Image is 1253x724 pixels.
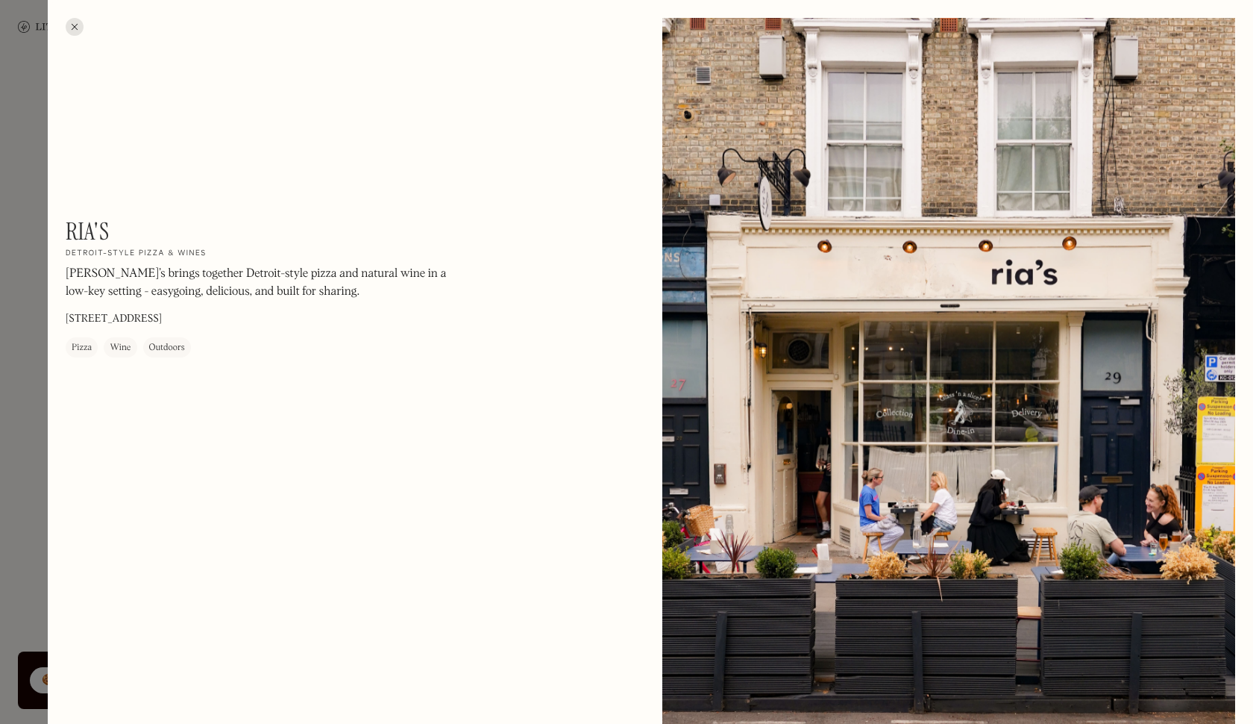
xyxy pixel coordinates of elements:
p: [PERSON_NAME]’s brings together Detroit-style pizza and natural wine in a low-key setting - easyg... [66,265,468,301]
p: [STREET_ADDRESS] [66,311,162,327]
div: Outdoors [149,340,185,355]
div: Pizza [72,340,92,355]
div: Wine [110,340,131,355]
h2: Detroit-style pizza & wines [66,249,207,259]
h1: Ria's [66,217,110,246]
